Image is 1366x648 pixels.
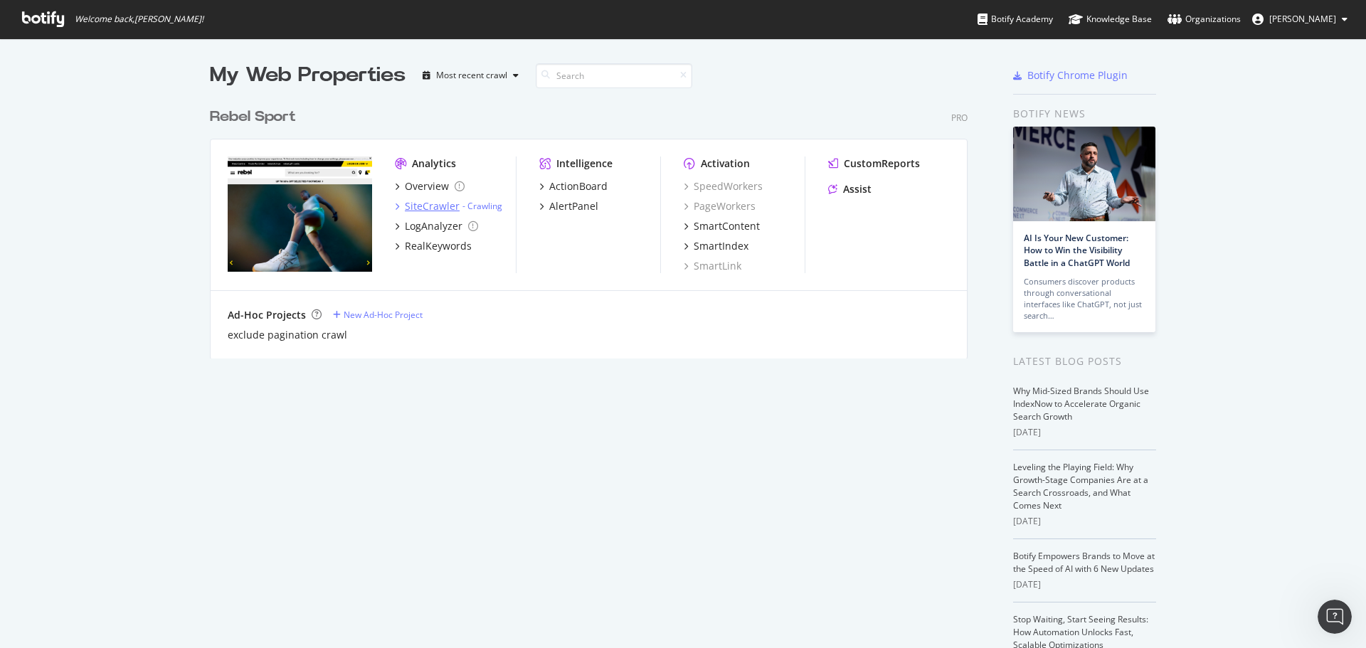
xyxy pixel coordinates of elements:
button: [PERSON_NAME] [1241,8,1359,31]
a: Crawling [467,200,502,212]
a: Rebel Sport [210,107,302,127]
div: ActionBoard [549,179,608,193]
div: AlertPanel [549,199,598,213]
div: CustomReports [844,156,920,171]
button: Most recent crawl [417,64,524,87]
a: LogAnalyzer [395,219,478,233]
div: Activation [701,156,750,171]
div: Botify news [1013,106,1156,122]
div: Assist [843,182,872,196]
div: LogAnalyzer [405,219,462,233]
a: exclude pagination crawl [228,328,347,342]
a: CustomReports [828,156,920,171]
a: Why Mid-Sized Brands Should Use IndexNow to Accelerate Organic Search Growth [1013,385,1149,423]
a: Leveling the Playing Field: Why Growth-Stage Companies Are at a Search Crossroads, and What Comes... [1013,461,1148,511]
a: Overview [395,179,465,193]
div: SmartIndex [694,239,748,253]
div: Latest Blog Posts [1013,354,1156,369]
iframe: Intercom live chat [1318,600,1352,634]
div: Pro [951,112,968,124]
div: [DATE] [1013,426,1156,439]
a: SpeedWorkers [684,179,763,193]
a: SmartIndex [684,239,748,253]
span: Welcome back, [PERSON_NAME] ! [75,14,203,25]
div: Organizations [1168,12,1241,26]
div: New Ad-Hoc Project [344,309,423,321]
div: Botify Chrome Plugin [1027,68,1128,83]
input: Search [536,63,692,88]
a: New Ad-Hoc Project [333,309,423,321]
div: Knowledge Base [1069,12,1152,26]
a: RealKeywords [395,239,472,253]
div: Overview [405,179,449,193]
img: www.rebelsport.com.au [228,156,372,272]
div: Botify Academy [978,12,1053,26]
a: ActionBoard [539,179,608,193]
a: SmartContent [684,219,760,233]
div: Analytics [412,156,456,171]
div: RealKeywords [405,239,472,253]
div: Ad-Hoc Projects [228,308,306,322]
div: Consumers discover products through conversational interfaces like ChatGPT, not just search… [1024,276,1145,322]
div: Most recent crawl [436,71,507,80]
a: AI Is Your New Customer: How to Win the Visibility Battle in a ChatGPT World [1024,232,1130,268]
div: - [462,200,502,212]
div: Rebel Sport [210,107,296,127]
div: SiteCrawler [405,199,460,213]
div: grid [210,90,979,358]
div: My Web Properties [210,61,406,90]
a: Assist [828,182,872,196]
div: Intelligence [556,156,613,171]
a: SiteCrawler- Crawling [395,199,502,213]
a: AlertPanel [539,199,598,213]
div: [DATE] [1013,578,1156,591]
span: Tania Johnston [1269,13,1336,25]
a: Botify Chrome Plugin [1013,68,1128,83]
a: Botify Empowers Brands to Move at the Speed of AI with 6 New Updates [1013,550,1155,575]
img: AI Is Your New Customer: How to Win the Visibility Battle in a ChatGPT World [1013,127,1155,221]
a: PageWorkers [684,199,756,213]
div: SmartContent [694,219,760,233]
a: SmartLink [684,259,741,273]
div: [DATE] [1013,515,1156,528]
